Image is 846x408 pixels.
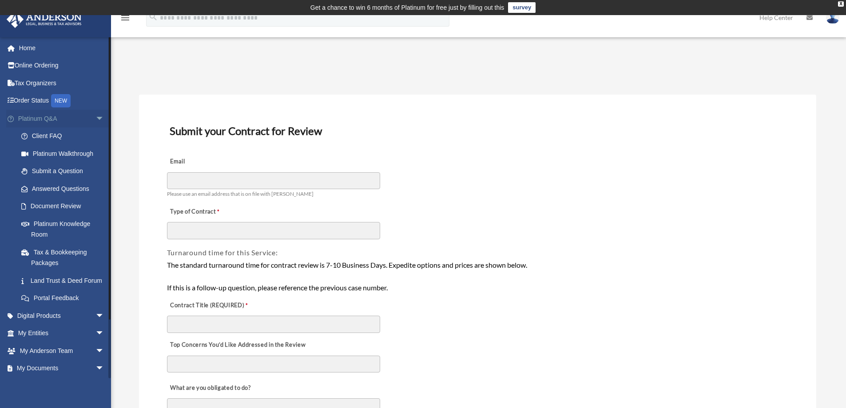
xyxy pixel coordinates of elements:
img: User Pic [826,11,839,24]
a: Digital Productsarrow_drop_down [6,307,118,325]
a: Document Review [12,198,113,215]
span: arrow_drop_down [95,110,113,128]
h3: Submit your Contract for Review [166,122,789,140]
a: Home [6,39,118,57]
span: Turnaround time for this Service: [167,248,278,257]
div: NEW [51,94,71,107]
a: Answered Questions [12,180,118,198]
label: Contract Title (REQUIRED) [167,299,256,312]
label: Top Concerns You’d Like Addressed in the Review [167,339,308,351]
a: Tax & Bookkeeping Packages [12,243,118,272]
div: The standard turnaround time for contract review is 7-10 Business Days. Expedite options and pric... [167,259,788,293]
a: My Anderson Teamarrow_drop_down [6,342,118,360]
div: Get a chance to win 6 months of Platinum for free just by filling out this [310,2,504,13]
span: Please use an email address that is on file with [PERSON_NAME] [167,190,314,197]
a: Submit a Question [12,162,118,180]
span: arrow_drop_down [95,377,113,395]
a: Online Ordering [6,57,118,75]
label: Email [167,156,256,168]
label: Type of Contract [167,206,256,218]
a: Portal Feedback [12,289,118,307]
a: menu [120,16,131,23]
span: arrow_drop_down [95,307,113,325]
span: arrow_drop_down [95,325,113,343]
a: survey [508,2,536,13]
a: Land Trust & Deed Forum [12,272,118,289]
span: arrow_drop_down [95,342,113,360]
a: Platinum Q&Aarrow_drop_down [6,110,118,127]
div: close [838,1,844,7]
a: Platinum Walkthrough [12,145,118,162]
label: What are you obligated to do? [167,382,256,394]
a: Platinum Knowledge Room [12,215,118,243]
i: search [148,12,158,22]
a: Tax Organizers [6,74,118,92]
a: Online Learningarrow_drop_down [6,377,118,395]
a: My Documentsarrow_drop_down [6,360,118,377]
img: Anderson Advisors Platinum Portal [4,11,84,28]
i: menu [120,12,131,23]
a: My Entitiesarrow_drop_down [6,325,118,342]
span: arrow_drop_down [95,360,113,378]
a: Order StatusNEW [6,92,118,110]
a: Client FAQ [12,127,118,145]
